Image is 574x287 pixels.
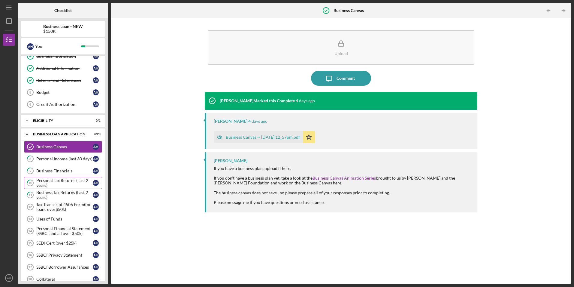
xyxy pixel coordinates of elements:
div: Budget [36,90,93,95]
div: Credit Authorization [36,102,93,107]
tspan: 18 [28,277,32,281]
a: 18CollateralAH [24,273,102,285]
div: A H [93,53,99,59]
div: Comment [337,71,355,86]
div: A H [93,180,99,186]
button: Upload [208,30,474,65]
div: A H [93,65,99,71]
a: 17SSBCI Borrower AssurancesAH [24,261,102,273]
div: Personal Financial Statement (SSBCI and all over $50k) [36,226,93,236]
div: [PERSON_NAME] [214,119,247,124]
button: AH [3,272,15,284]
div: ELIGIBILITY [33,119,86,122]
div: $150K [43,29,83,34]
div: The business canvas does not save - so please prepare all of your responses prior to completing. [214,190,471,195]
div: A H [93,240,99,246]
div: A H [93,101,99,107]
div: A H [93,144,99,150]
div: A H [93,228,99,234]
tspan: 5 [29,91,31,94]
a: Business InformationAH [24,50,102,62]
button: Business Canvas -- [DATE] 12_57pm.pdf [214,131,315,143]
div: If you have a business plan, upload it here. If you don't have a business plan yet, take a look a... [214,166,471,185]
div: Business Financials [36,168,93,173]
div: Personal Income (last 30 days) [36,156,93,161]
a: Business Canvas Animation Series [313,175,376,181]
div: Uses of Funds [36,217,93,221]
tspan: 14 [28,229,32,233]
b: Business Canvas [334,8,364,13]
div: [PERSON_NAME] Marked this Complete [220,98,295,103]
div: You [35,41,81,51]
tspan: 8 [29,157,31,161]
div: BUSINESS LOAN APPLICATION [33,132,86,136]
div: SSBCI Borrower Assurances [36,265,93,270]
time: 2025-08-29 19:10 [296,98,315,103]
div: Tax Transcript 4506 Form(for loans over$50k) [36,202,93,212]
a: 15SEDI Cert (over $25k)AH [24,237,102,249]
div: Business Tax Returns (Last 2 years) [36,190,93,200]
a: 10Personal Tax Returns (Last 2 years)AH [24,177,102,189]
tspan: 11 [29,193,32,197]
text: AH [7,276,11,280]
a: 8Personal Income (last 30 days)AH [24,153,102,165]
tspan: 16 [28,253,32,257]
a: 16SSBCI Privacy StatementAH [24,249,102,261]
tspan: 9 [29,169,32,173]
tspan: 15 [28,241,32,245]
a: 13Uses of FundsAH [24,213,102,225]
div: 0 / 1 [90,119,101,122]
div: SEDI Cert (over $25k) [36,241,93,245]
div: A H [93,89,99,95]
div: Collateral [36,277,93,282]
div: SSBCI Privacy Statement [36,253,93,258]
div: A H [93,276,99,282]
div: Please message me if you have questions or need assistance. [214,200,471,205]
a: 5BudgetAH [24,86,102,98]
div: Referral and References [36,78,93,83]
a: 14Personal Financial Statement (SSBCI and all over $50k)AH [24,225,102,237]
a: Referral and ReferencesAH [24,74,102,86]
div: A H [93,264,99,270]
div: A H [93,168,99,174]
tspan: 17 [28,265,32,269]
div: Business Canvas [36,144,93,149]
a: 12Tax Transcript 4506 Form(for loans over$50k)AH [24,201,102,213]
div: Business Information [36,54,93,59]
div: A H [27,43,34,50]
a: Business CanvasAH [24,141,102,153]
div: A H [93,204,99,210]
b: Checklist [54,8,72,13]
tspan: 6 [29,103,31,106]
div: A H [93,156,99,162]
div: Upload [334,51,348,56]
a: 6Credit AuthorizationAH [24,98,102,110]
a: Additional InformationAH [24,62,102,74]
div: Personal Tax Returns (Last 2 years) [36,178,93,188]
div: A H [93,192,99,198]
a: 11Business Tax Returns (Last 2 years)AH [24,189,102,201]
b: Business Loan - NEW [43,24,83,29]
tspan: 10 [29,181,32,185]
time: 2025-08-29 19:10 [248,119,267,124]
div: 4 / 20 [90,132,101,136]
div: Additional Information [36,66,93,71]
div: A H [93,252,99,258]
tspan: 13 [28,217,32,221]
tspan: 12 [28,205,32,209]
div: A H [93,77,99,83]
a: 9Business FinancialsAH [24,165,102,177]
div: Business Canvas -- [DATE] 12_57pm.pdf [226,135,300,140]
div: [PERSON_NAME] [214,158,247,163]
button: Comment [311,71,371,86]
div: A H [93,216,99,222]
